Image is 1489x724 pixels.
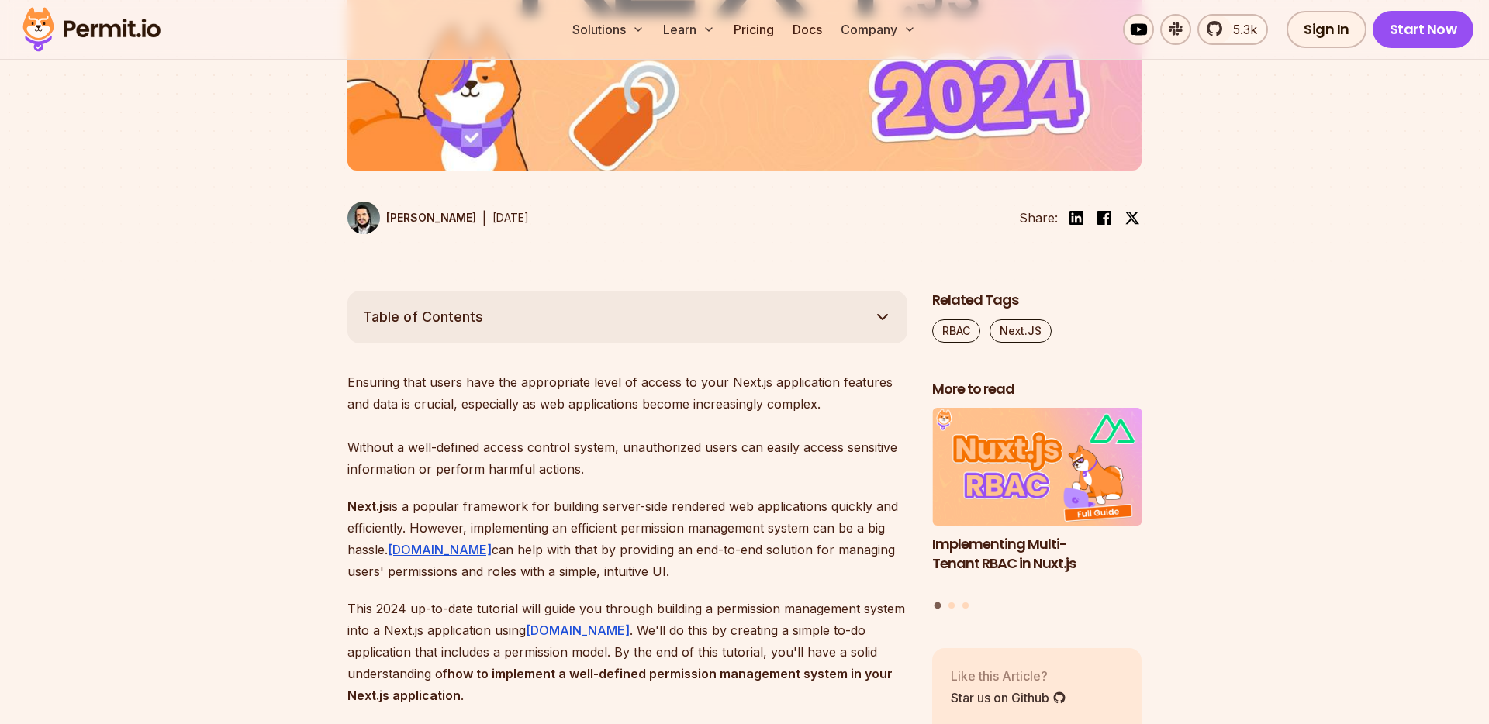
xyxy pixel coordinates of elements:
a: Pricing [727,14,780,45]
div: | [482,209,486,227]
img: Implementing Multi-Tenant RBAC in Nuxt.js [932,408,1142,526]
button: Go to slide 3 [962,602,969,609]
a: Start Now [1373,11,1474,48]
p: This 2024 up-to-date tutorial will guide you through building a permission management system into... [347,598,907,706]
a: [PERSON_NAME] [347,202,476,234]
li: Share: [1019,209,1058,227]
button: Go to slide 1 [935,602,941,609]
a: Next.JS [990,319,1052,343]
a: [DOMAIN_NAME] [526,622,630,638]
button: Company [834,14,922,45]
h2: More to read [932,380,1142,399]
p: Ensuring that users have the appropriate level of access to your Next.js application features and... [347,371,907,480]
li: 1 of 3 [932,408,1142,592]
h3: Implementing Multi-Tenant RBAC in Nuxt.js [932,535,1142,574]
img: twitter [1125,210,1140,226]
div: Posts [932,408,1142,611]
strong: Next.js [347,498,389,514]
strong: how to implement a well-defined permission management system in your Next.js application [347,666,893,703]
span: 5.3k [1224,20,1257,39]
button: Table of Contents [347,291,907,343]
h2: Related Tags [932,291,1142,310]
a: Docs [786,14,828,45]
a: RBAC [932,319,980,343]
a: 5.3k [1197,14,1268,45]
button: Go to slide 2 [948,602,955,609]
a: Implementing Multi-Tenant RBAC in Nuxt.jsImplementing Multi-Tenant RBAC in Nuxt.js [932,408,1142,592]
img: linkedin [1067,209,1086,227]
p: is a popular framework for building server-side rendered web applications quickly and efficiently... [347,495,907,582]
img: Permit logo [16,3,168,56]
p: [PERSON_NAME] [386,210,476,226]
span: Table of Contents [363,306,483,328]
a: [DOMAIN_NAME] [388,542,492,557]
p: Like this Article? [951,667,1066,685]
img: Gabriel L. Manor [347,202,380,234]
time: [DATE] [492,211,529,224]
img: facebook [1095,209,1114,227]
a: Sign In [1287,11,1366,48]
a: Star us on Github [951,688,1066,707]
button: Solutions [566,14,651,45]
button: Learn [657,14,721,45]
